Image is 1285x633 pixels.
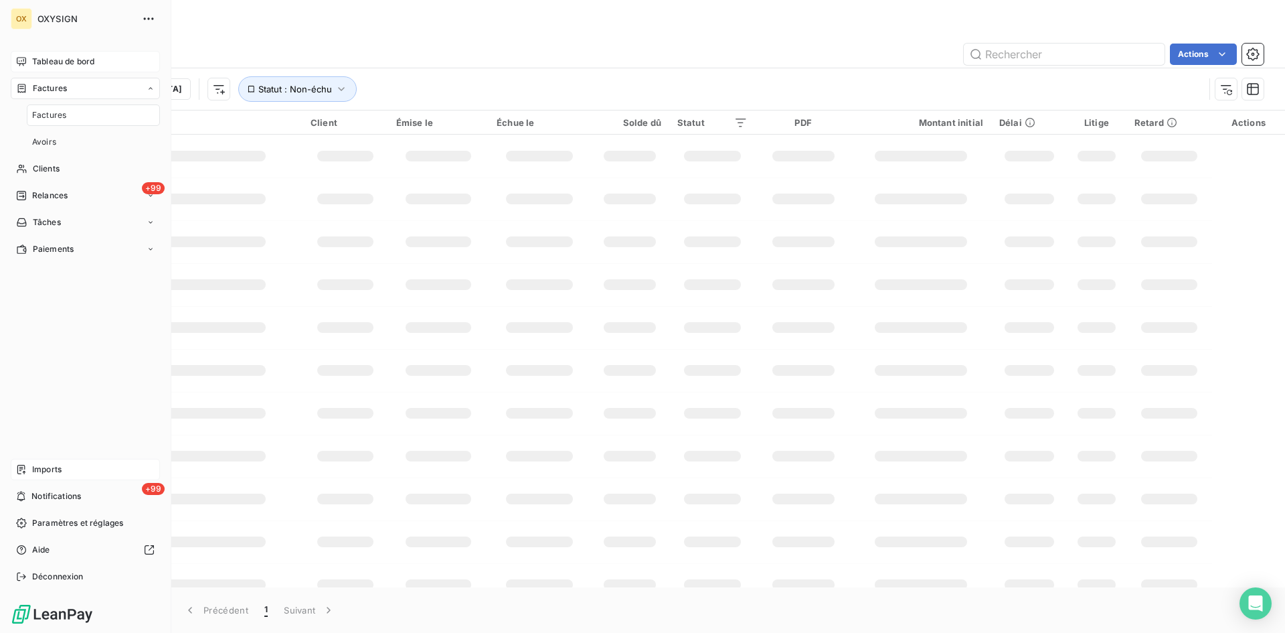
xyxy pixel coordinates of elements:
span: Imports [32,464,62,476]
div: Échue le [497,117,582,128]
div: PDF [764,117,843,128]
div: Émise le [396,117,481,128]
div: Montant initial [859,117,983,128]
div: Statut [677,117,748,128]
button: Suivant [276,596,343,624]
span: Relances [32,190,68,202]
button: Actions [1170,44,1237,65]
span: Factures [32,109,66,121]
span: Aide [32,544,50,556]
div: Litige [1075,117,1118,128]
div: Actions [1220,117,1277,128]
span: Tâches [33,216,61,228]
span: Factures [33,82,67,94]
div: Délai [999,117,1059,128]
span: +99 [142,182,165,194]
span: +99 [142,483,165,495]
span: OXYSIGN [37,13,134,24]
button: Statut : Non-échu [238,76,357,102]
input: Rechercher [964,44,1165,65]
img: Logo LeanPay [11,604,94,625]
div: Solde dû [598,117,661,128]
span: Statut : Non-échu [258,84,332,94]
div: Client [311,117,380,128]
span: Paiements [33,243,74,255]
button: Précédent [175,596,256,624]
a: Aide [11,539,160,561]
span: Notifications [31,490,81,502]
span: Clients [33,163,60,175]
div: Retard [1134,117,1204,128]
span: Paramètres et réglages [32,517,123,529]
span: Tableau de bord [32,56,94,68]
span: Déconnexion [32,571,84,583]
button: 1 [256,596,276,624]
div: Open Intercom Messenger [1239,587,1272,620]
span: 1 [264,604,268,617]
span: Avoirs [32,136,56,148]
div: OX [11,8,32,29]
